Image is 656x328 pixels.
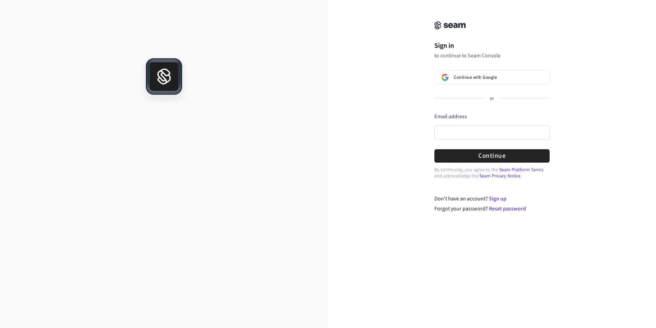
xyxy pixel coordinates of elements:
[434,41,550,51] h1: Sign in
[489,195,506,203] a: Sign up
[479,173,520,179] a: Seam Privacy Notice
[490,96,494,102] p: or
[442,74,448,81] img: Sign in with Google
[434,70,550,85] button: Sign in with GoogleContinue with Google
[434,167,550,179] p: By continuing, you agree to the and acknowledge the .
[489,205,526,212] a: Reset password
[434,195,550,203] div: Don't have an account?
[499,166,543,173] a: Seam Platform Terms
[434,52,550,59] p: to continue to Seam Console
[454,75,497,80] span: Continue with Google
[434,21,466,30] img: Seam Console
[434,113,467,120] label: Email address
[434,149,550,163] button: Continue
[434,205,550,213] div: Forgot your password?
